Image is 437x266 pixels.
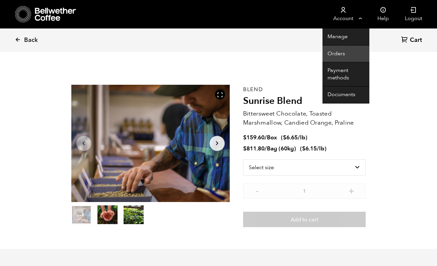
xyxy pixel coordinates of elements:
a: Manage [322,28,369,46]
span: ( ) [300,145,326,152]
bdi: 811.80 [243,145,265,152]
button: + [347,187,356,194]
span: Back [24,36,38,44]
span: Box [267,134,277,141]
span: Bag (60kg) [267,145,296,152]
span: /lb [317,145,324,152]
span: /lb [298,134,305,141]
h2: Sunrise Blend [243,95,366,107]
span: ( ) [281,134,307,141]
button: Add to cart [243,212,366,227]
span: $ [283,134,286,141]
p: Bittersweet Chocolate, Toasted Marshmallow, Candied Orange, Praline [243,109,366,127]
button: - [253,187,262,194]
span: $ [243,145,246,152]
a: Documents [322,86,369,104]
a: Orders [322,46,369,63]
span: $ [302,145,305,152]
a: Cart [401,36,424,45]
span: / [265,145,267,152]
span: $ [243,134,246,141]
span: Cart [410,36,422,44]
a: Payment methods [322,62,369,86]
bdi: 6.65 [283,134,298,141]
span: / [265,134,267,141]
bdi: 159.60 [243,134,265,141]
bdi: 6.15 [302,145,317,152]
